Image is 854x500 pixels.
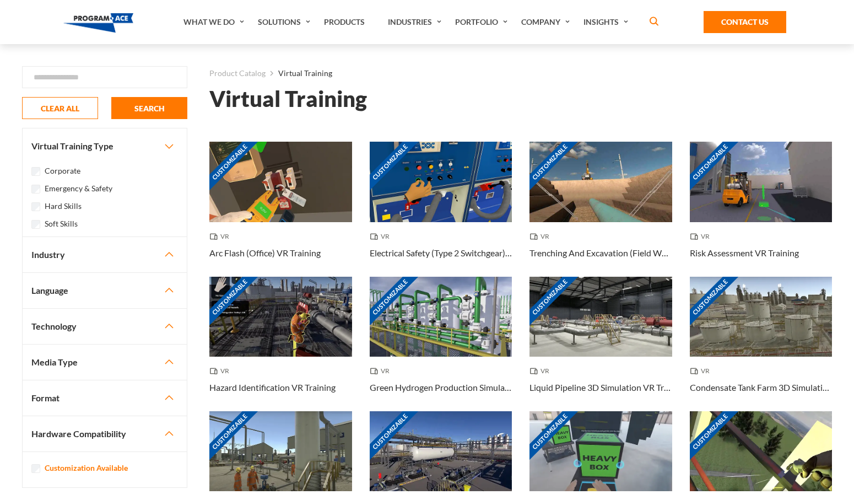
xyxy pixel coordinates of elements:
button: Technology [23,309,187,344]
span: VR [529,231,554,242]
span: VR [690,231,714,242]
span: VR [529,365,554,377]
button: CLEAR ALL [22,97,98,119]
span: VR [370,231,394,242]
a: Customizable Thumbnail - Trenching And Excavation (Field Work) VR Training VR Trenching And Excav... [529,142,672,276]
h1: Virtual Training [209,89,367,109]
a: Customizable Thumbnail - Arc Flash (Office) VR Training VR Arc Flash (Office) VR Training [209,142,352,276]
label: Emergency & Safety [45,182,112,195]
button: Hardware Compatibility [23,416,187,451]
input: Soft Skills [31,220,40,229]
a: Customizable Thumbnail - Risk Assessment VR Training VR Risk Assessment VR Training [690,142,833,276]
h3: Electrical Safety (Type 2 Switchgear) VR Training [370,246,512,260]
input: Customization Available [31,464,40,473]
span: VR [370,365,394,377]
h3: Liquid Pipeline 3D Simulation VR Training [529,381,672,394]
h3: Risk Assessment VR Training [690,246,799,260]
label: Soft Skills [45,218,78,230]
h3: Arc Flash (Office) VR Training [209,246,321,260]
button: Format [23,380,187,416]
nav: breadcrumb [209,66,832,80]
button: Language [23,273,187,308]
input: Corporate [31,167,40,176]
a: Customizable Thumbnail - Electrical Safety (Type 2 Switchgear) VR Training VR Electrical Safety (... [370,142,512,276]
button: Industry [23,237,187,272]
img: Program-Ace [63,13,133,33]
h3: Hazard Identification VR Training [209,381,336,394]
span: VR [690,365,714,377]
h3: Trenching And Excavation (Field Work) VR Training [529,246,672,260]
a: Product Catalog [209,66,266,80]
a: Customizable Thumbnail - Green Hydrogen Production Simulation VR Training VR Green Hydrogen Produ... [370,277,512,411]
a: Customizable Thumbnail - Condensate Tank Farm 3D Simulation VR Training VR Condensate Tank Farm 3... [690,277,833,411]
a: Contact Us [704,11,786,33]
span: VR [209,365,234,377]
button: Media Type [23,345,187,380]
h3: Condensate Tank Farm 3D Simulation VR Training [690,381,833,394]
h3: Green Hydrogen Production Simulation VR Training [370,381,512,394]
a: Customizable Thumbnail - Hazard Identification VR Training VR Hazard Identification VR Training [209,277,352,411]
button: Virtual Training Type [23,128,187,164]
input: Emergency & Safety [31,185,40,193]
input: Hard Skills [31,202,40,211]
span: VR [209,231,234,242]
label: Customization Available [45,462,128,474]
a: Customizable Thumbnail - Liquid Pipeline 3D Simulation VR Training VR Liquid Pipeline 3D Simulati... [529,277,672,411]
li: Virtual Training [266,66,332,80]
label: Hard Skills [45,200,82,212]
label: Corporate [45,165,80,177]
